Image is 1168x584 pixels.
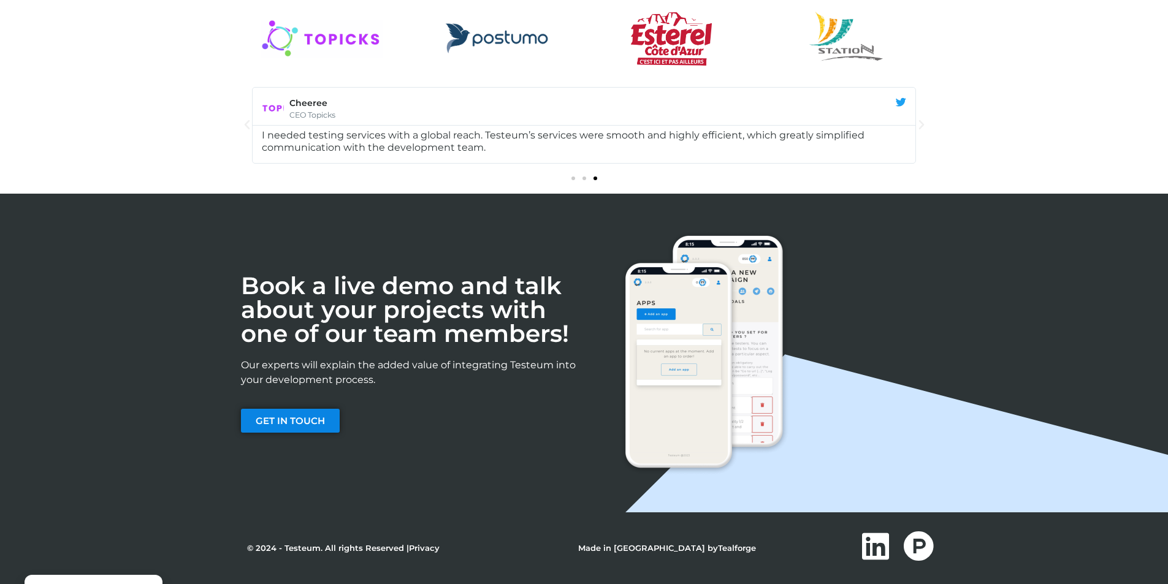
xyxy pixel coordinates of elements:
div: Previous slide [241,119,253,131]
span: GET IN TOUCH [256,416,325,425]
div: 3 / 3 [252,87,916,164]
span: CEO Topicks [289,110,335,121]
div: I needed testing services with a global reach. Testeum’s services were smooth and highly efficien... [262,129,906,153]
div: Diapositives [252,87,916,188]
span: Cheeree [289,97,335,110]
img: Call-to-Action-Section-DeviceMockups [619,230,790,476]
span: Go to slide 3 [594,176,597,180]
p: © 2024 - Testeum. All rights Reserved | [247,544,440,552]
a: Privacy [409,543,440,553]
div: Next slide [915,119,928,131]
div: Read More [896,97,906,121]
p: Our experts will explain the added value of integrating Testeum into your development process. [241,358,578,387]
span: Go to slide 2 [582,176,586,180]
img: Cheeree [262,97,284,119]
span: Go to slide 1 [571,176,575,180]
h2: Book a live demo and talk about your projects with one of our team members! [241,274,578,346]
p: Made in [GEOGRAPHIC_DATA] by [578,544,756,552]
a: Tealforge [718,543,756,553]
a: GET IN TOUCH [241,409,340,433]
